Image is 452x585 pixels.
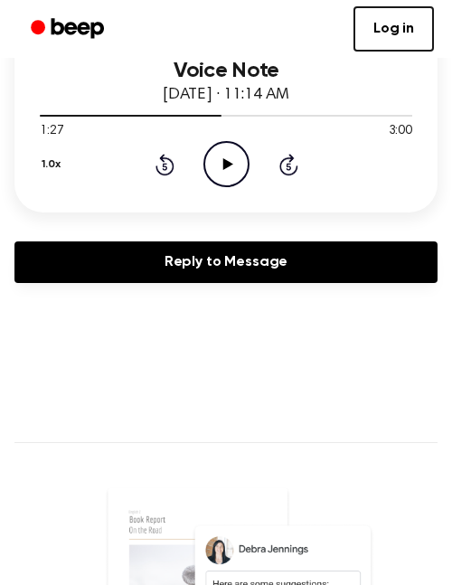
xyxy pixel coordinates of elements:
[353,6,434,52] a: Log in
[40,59,412,83] h3: Voice Note
[40,122,63,141] span: 1:27
[163,87,289,103] span: [DATE] · 11:14 AM
[40,149,67,180] button: 1.0x
[389,122,412,141] span: 3:00
[18,12,120,47] a: Beep
[14,241,438,283] a: Reply to Message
